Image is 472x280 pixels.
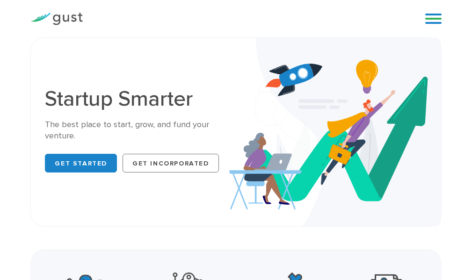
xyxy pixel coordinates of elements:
[30,13,83,25] img: Gust Logo
[229,38,441,226] img: Startup Smarter Hero
[45,154,117,172] a: Get Started
[45,119,229,142] div: The best place to start, grow, and fund your venture.
[123,154,219,172] a: Get Incorporated
[45,88,229,110] h1: Startup Smarter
